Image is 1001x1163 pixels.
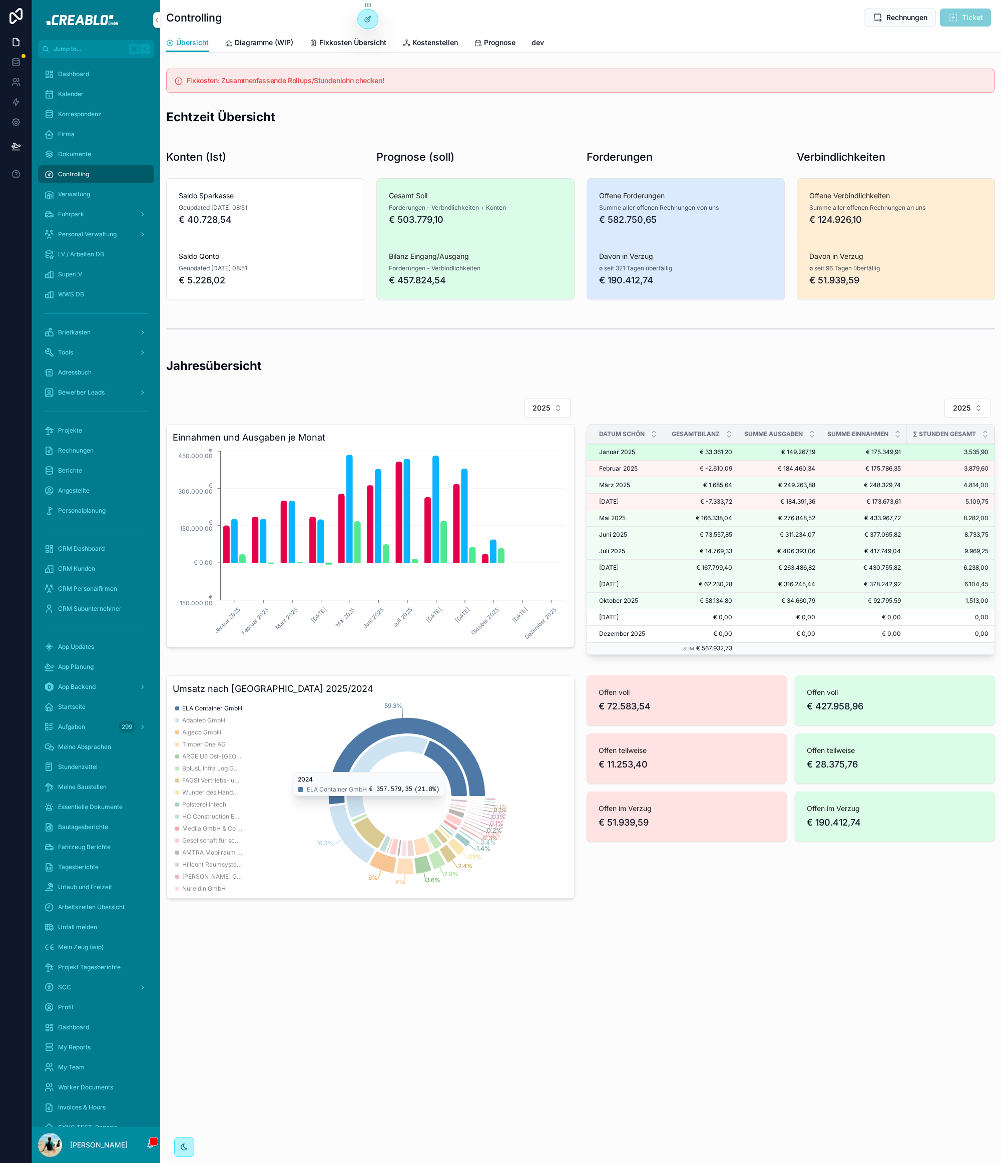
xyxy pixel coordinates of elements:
span: Rechnungen [886,13,927,23]
a: Februar 2025 [599,465,657,473]
a: € 248.329,74 [827,481,901,489]
a: € 34.660,79 [744,597,815,605]
span: Urlaub und Freizeit [58,883,112,891]
span: € 173.673,61 [827,498,901,506]
tspan: 450.000,00 [178,452,213,460]
span: [DATE] [599,613,619,621]
a: € 184.391,36 [744,498,815,506]
span: € 58.134,80 [669,597,732,605]
span: Invoices & Hours [58,1103,106,1111]
span: Firma [58,130,75,138]
span: Aufgaben [58,723,85,731]
span: Bilanz Eingang/Ausgang [389,251,562,261]
span: Offen voll [807,687,983,697]
a: € 166.338,04 [669,514,732,522]
span: CRM Personalfirmen [58,585,117,593]
span: [DATE] [599,564,619,572]
span: Gesamt Soll [389,191,562,201]
span: € 457.824,54 [389,273,562,287]
span: € 51.939,59 [809,273,982,287]
span: Kostenstellen [412,38,458,48]
span: Mein Zeug (wip) [58,943,104,951]
span: Projekt Tagesberichte [58,963,121,971]
span: Dokumente [58,150,91,158]
a: € 406.393,06 [744,547,815,555]
button: Select Button [524,399,571,418]
a: Mai 2025 [599,514,657,522]
span: Juni 2025 [599,531,627,539]
span: Juli 2025 [599,547,625,555]
a: 1.513,00 [913,597,988,605]
span: Forderungen - Verbndlichkeiten + Konten [389,204,506,212]
span: € 263.486,82 [744,564,815,572]
text: Januar 2025 [213,606,241,634]
span: Bewerber Leads [58,389,105,397]
a: € -2.610,09 [669,465,732,473]
span: 6.238,00 [913,564,988,572]
span: € 582.750,65 [599,213,772,227]
span: Briefkasten [58,328,91,336]
a: [DATE] [599,613,657,621]
span: Projekte [58,427,82,435]
span: Übersicht [176,38,209,48]
span: € 5.226,02 [179,273,352,287]
a: Bewerber Leads [38,383,154,402]
span: 2025 [533,403,550,413]
a: Berichte [38,462,154,480]
a: 3.879,60 [913,465,988,473]
a: € 378.242,92 [827,580,901,588]
a: € 1.685,64 [669,481,732,489]
a: Übersicht [166,34,209,53]
a: € 377.065,82 [827,531,901,539]
a: [DATE] [599,580,657,588]
span: [DATE] [599,498,619,506]
span: Summe Einnahmen [827,430,888,438]
span: Davon in Verzug [599,251,772,261]
a: € 0,00 [669,630,732,638]
tspan: 300.000,00 [178,488,213,495]
a: € 14.769,33 [669,547,732,555]
a: € 0,00 [827,630,901,638]
span: € 316.245,44 [744,580,815,588]
a: Personal Verwaltung [38,225,154,243]
a: € 175.786,35 [827,465,901,473]
a: Meine Baustellen [38,778,154,796]
a: 5.109,75 [913,498,988,506]
a: Oktober 2025 [599,597,657,605]
span: Februar 2025 [599,465,638,473]
span: Controlling [58,170,89,178]
a: Firma [38,125,154,143]
a: Kalender [38,85,154,103]
h1: Verbindlichkeiten [797,149,885,164]
button: Rechnungen [864,9,936,27]
a: 9.969,25 [913,547,988,555]
span: Offen voll [599,687,775,697]
span: € 0,00 [827,613,901,621]
span: ∑ Stunden gesamt [913,430,976,438]
a: € 175.349,91 [827,448,901,456]
span: Dezember 2025 [599,630,645,638]
a: Korrespondenz [38,105,154,123]
a: Juni 2025 [599,531,657,539]
span: Kalender [58,90,84,98]
a: CRM Personalfirmen [38,580,154,598]
span: SuperLV [58,270,82,278]
a: Projekte [38,422,154,440]
span: Fixkosten Übersicht [319,38,386,48]
span: SYNC TEST: Reports [58,1123,117,1131]
span: Meine Baustellen [58,783,107,791]
a: Dokumente [38,145,154,163]
a: Urlaub und Freizeit [38,878,154,896]
span: Offen im Verzug [599,804,775,814]
span: € 167.799,40 [669,564,732,572]
a: 6.104,45 [913,580,988,588]
a: 3.535,90 [913,448,988,456]
a: Profil [38,998,154,1016]
span: CRM Subunternehmer [58,605,122,613]
a: CRM Dashboard [38,540,154,558]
